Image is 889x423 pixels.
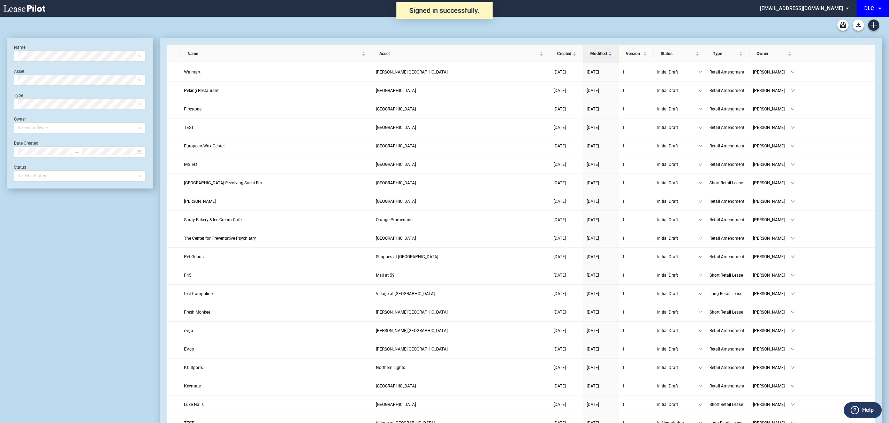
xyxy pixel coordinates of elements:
[376,236,416,241] span: Beach Shopping Center
[554,236,566,241] span: [DATE]
[184,143,369,149] a: European Wax Center
[709,235,746,242] a: Retail Amendment
[657,290,698,297] span: Initial Draft
[550,45,583,63] th: Created
[14,45,25,50] label: Name
[587,88,599,93] span: [DATE]
[184,272,369,279] a: F45
[587,310,599,315] span: [DATE]
[622,309,650,316] a: 1
[184,199,216,204] span: Ashley Boutique
[376,107,416,111] span: Loch Raven Plaza
[184,144,225,148] span: European Wax Center
[791,329,795,333] span: down
[622,199,625,204] span: 1
[376,161,547,168] a: [GEOGRAPHIC_DATA]
[587,253,615,260] a: [DATE]
[709,383,746,390] a: Retail Amendment
[622,235,650,242] a: 1
[587,179,615,186] a: [DATE]
[554,107,566,111] span: [DATE]
[622,107,625,111] span: 1
[587,107,599,111] span: [DATE]
[709,199,744,204] span: Retail Amendment
[698,273,702,277] span: down
[622,70,625,75] span: 1
[709,88,744,93] span: Retail Amendment
[587,217,599,222] span: [DATE]
[698,199,702,203] span: down
[698,125,702,130] span: down
[376,199,416,204] span: College Plaza
[554,180,566,185] span: [DATE]
[184,88,219,93] span: Peking Restaurant
[753,290,791,297] span: [PERSON_NAME]
[791,125,795,130] span: down
[791,255,795,259] span: down
[657,346,698,353] span: Initial Draft
[184,291,213,296] span: test trampoline
[709,107,744,111] span: Retail Amendment
[622,364,650,371] a: 1
[587,365,599,370] span: [DATE]
[376,198,547,205] a: [GEOGRAPHIC_DATA]
[791,347,795,351] span: down
[709,346,746,353] a: Retail Amendment
[753,272,791,279] span: [PERSON_NAME]
[184,198,369,205] a: [PERSON_NAME]
[184,327,369,334] a: evgo
[587,106,615,113] a: [DATE]
[698,107,702,111] span: down
[698,144,702,148] span: down
[791,366,795,370] span: down
[184,161,369,168] a: Mo Tea
[372,45,550,63] th: Asset
[184,253,369,260] a: Pet Goods
[587,273,599,278] span: [DATE]
[376,125,416,130] span: Randhurst Village
[587,199,599,204] span: [DATE]
[554,162,566,167] span: [DATE]
[709,69,746,76] a: Retail Amendment
[622,124,650,131] a: 1
[622,88,625,93] span: 1
[587,272,615,279] a: [DATE]
[554,70,566,75] span: [DATE]
[184,346,369,353] a: EVgo
[622,179,650,186] a: 1
[376,162,416,167] span: Crossroads Shopping Center
[376,310,448,315] span: Sprayberry Square
[622,106,650,113] a: 1
[587,364,615,371] a: [DATE]
[853,20,864,31] button: Download Blank Form
[622,198,650,205] a: 1
[184,310,210,315] span: Fresh Monkee
[554,383,580,390] a: [DATE]
[709,328,744,333] span: Retail Amendment
[376,144,416,148] span: Lawrenceville Town Center
[709,70,744,75] span: Retail Amendment
[709,236,744,241] span: Retail Amendment
[376,383,547,390] a: [GEOGRAPHIC_DATA]
[753,383,791,390] span: [PERSON_NAME]
[709,162,744,167] span: Retail Amendment
[791,89,795,93] span: down
[184,69,369,76] a: Walmart
[184,347,194,352] span: EVgo
[619,45,654,63] th: Version
[657,383,698,390] span: Initial Draft
[587,346,615,353] a: [DATE]
[376,291,435,296] span: Village at Allen
[709,87,746,94] a: Retail Amendment
[587,144,599,148] span: [DATE]
[554,273,566,278] span: [DATE]
[698,292,702,296] span: down
[622,161,650,168] a: 1
[753,327,791,334] span: [PERSON_NAME]
[184,273,191,278] span: F45
[554,347,566,352] span: [DATE]
[753,179,791,186] span: [PERSON_NAME]
[709,364,746,371] a: Retail Amendment
[184,235,369,242] a: The Center for Preventative Psychiatry
[554,346,580,353] a: [DATE]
